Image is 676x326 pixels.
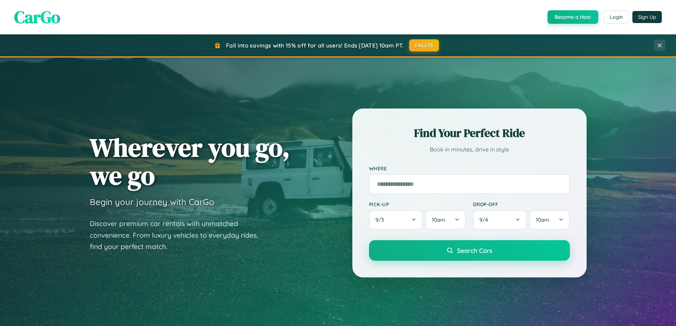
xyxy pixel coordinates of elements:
[432,216,445,223] span: 10am
[479,216,491,223] span: 9 / 4
[369,144,570,155] p: Book in minutes, drive in style
[548,10,598,24] button: Become a Host
[369,165,570,171] label: Where
[473,210,527,230] button: 9/4
[369,210,423,230] button: 9/3
[14,5,60,29] span: CarGo
[369,201,466,207] label: Pick-up
[425,210,466,230] button: 10am
[604,11,629,23] button: Login
[90,218,267,253] p: Discover premium car rentals with unmatched convenience. From luxury vehicles to everyday rides, ...
[369,240,570,261] button: Search Cars
[90,197,214,207] h3: Begin your journey with CarGo
[369,125,570,141] h2: Find Your Perfect Ride
[90,133,290,189] h1: Wherever you go, we go
[457,247,492,254] span: Search Cars
[536,216,549,223] span: 10am
[375,216,388,223] span: 9 / 3
[473,201,570,207] label: Drop-off
[632,11,662,23] button: Sign Up
[226,42,404,49] span: Fall into savings with 15% off for all users! Ends [DATE] 10am PT.
[409,39,439,51] button: FALL15
[529,210,570,230] button: 10am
